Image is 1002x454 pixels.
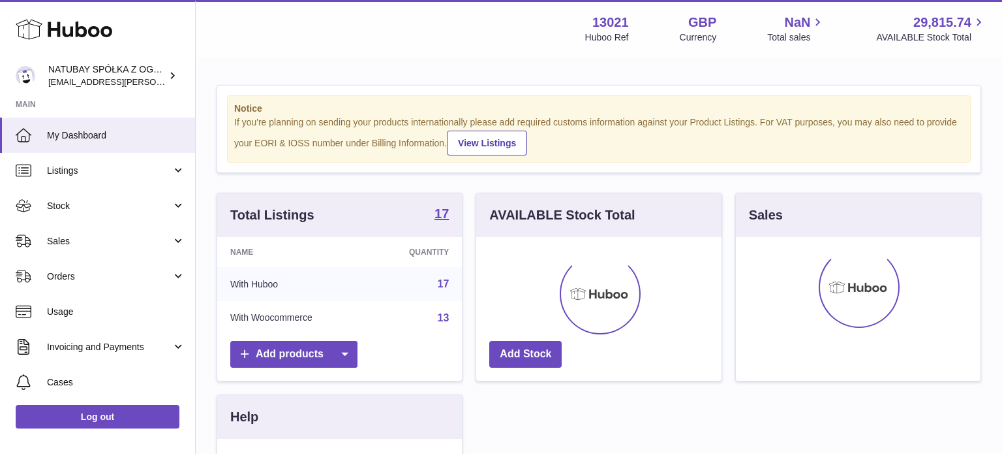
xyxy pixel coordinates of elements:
[592,14,629,31] strong: 13021
[217,301,369,335] td: With Woocommerce
[369,237,462,267] th: Quantity
[438,278,449,289] a: 17
[438,312,449,323] a: 13
[489,341,562,368] a: Add Stock
[749,206,783,224] h3: Sales
[16,66,35,86] img: kacper.antkowski@natubay.pl
[680,31,717,44] div: Currency
[48,76,262,87] span: [EMAIL_ADDRESS][PERSON_NAME][DOMAIN_NAME]
[234,103,964,115] strong: Notice
[913,14,971,31] span: 29,815.74
[489,206,635,224] h3: AVAILABLE Stock Total
[217,237,369,267] th: Name
[230,341,357,368] a: Add products
[230,408,258,426] h3: Help
[767,31,825,44] span: Total sales
[876,31,986,44] span: AVAILABLE Stock Total
[784,14,810,31] span: NaN
[16,405,179,429] a: Log out
[47,200,172,212] span: Stock
[585,31,629,44] div: Huboo Ref
[234,116,964,155] div: If you're planning on sending your products internationally please add required customs informati...
[47,270,172,283] span: Orders
[447,131,527,155] a: View Listings
[230,206,314,224] h3: Total Listings
[434,207,449,223] a: 17
[434,207,449,220] strong: 17
[47,341,172,353] span: Invoicing and Payments
[47,376,185,389] span: Cases
[47,306,185,318] span: Usage
[47,235,172,248] span: Sales
[47,165,172,177] span: Listings
[876,14,986,44] a: 29,815.74 AVAILABLE Stock Total
[217,267,369,301] td: With Huboo
[688,14,716,31] strong: GBP
[48,63,166,88] div: NATUBAY SPÓŁKA Z OGRANICZONĄ ODPOWIEDZIALNOŚCIĄ
[47,129,185,142] span: My Dashboard
[767,14,825,44] a: NaN Total sales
